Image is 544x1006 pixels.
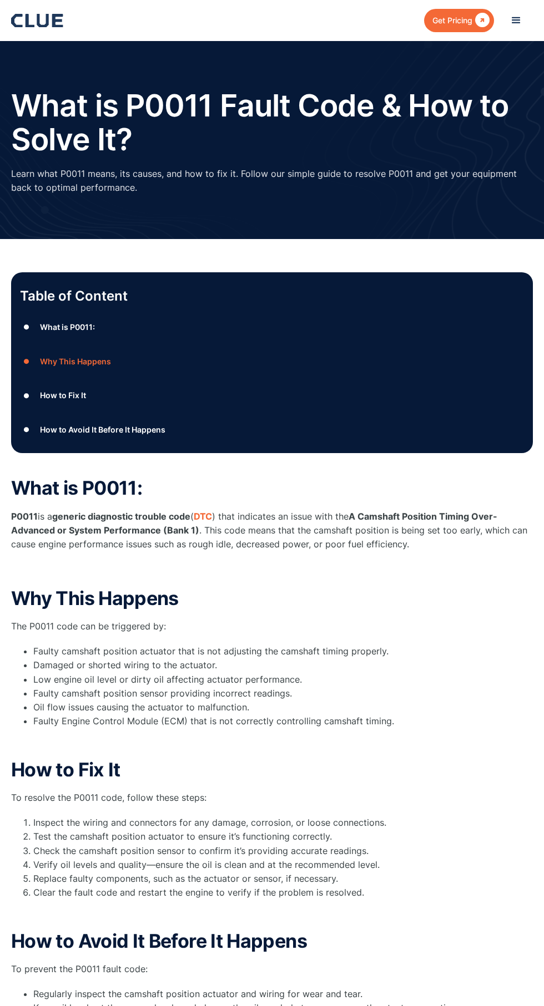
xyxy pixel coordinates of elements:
[20,387,524,404] a: ●How to Fix It
[472,13,490,27] div: 
[20,421,524,438] a: ●How to Avoid It Before It Happens
[11,758,120,781] strong: How to Fix It
[11,929,307,952] strong: How to Avoid It Before It Happens
[33,886,533,900] li: Clear the fault code and restart the engine to verify if the problem is resolved.
[11,587,179,609] strong: Why This Happens
[40,320,95,334] div: What is P0011:
[33,872,533,886] li: Replace faulty components, such as the actuator or sensor, if necessary.
[40,354,111,368] div: Why This Happens
[432,13,472,27] div: Get Pricing
[20,387,33,404] div: ●
[20,319,524,336] a: ●What is P0011:
[33,687,533,700] li: Faulty camshaft position sensor providing incorrect readings.
[20,421,33,438] div: ●
[33,714,533,728] li: Faulty Engine Control Module (ECM) that is not correctly controlling camshaft timing.
[40,388,86,402] div: How to Fix It
[11,167,533,195] p: Learn what P0011 means, its causes, and how to fix it. Follow our simple guide to resolve P0011 a...
[40,423,165,436] div: How to Avoid It Before It Happens
[11,511,497,536] strong: A Camshaft Position Timing Over-Advanced or System Performance (Bank 1)
[33,658,533,672] li: Damaged or shorted wiring to the actuator.
[11,89,533,156] h1: What is P0011 Fault Code & How to Solve It?
[11,734,533,748] p: ‍
[11,511,38,522] strong: P0011
[33,816,533,830] li: Inspect the wiring and connectors for any damage, corrosion, or loose connections.
[33,844,533,858] li: Check the camshaft position sensor to confirm it’s providing accurate readings.
[33,987,533,1001] li: Regularly inspect the camshaft position actuator and wiring for wear and tear.
[33,644,533,658] li: Faulty camshaft position actuator that is not adjusting the camshaft timing properly.
[11,562,533,576] p: ‍
[11,791,533,805] p: To resolve the P0011 code, follow these steps:
[11,510,533,552] p: is a ( ) that indicates an issue with the . This code means that the camshaft position is being s...
[33,673,533,687] li: Low engine oil level or dirty oil affecting actuator performance.
[11,619,533,633] p: The P0011 code can be triggered by:
[52,511,190,522] strong: generic diagnostic trouble code
[11,476,142,499] strong: What is P0011:
[33,858,533,872] li: Verify oil levels and quality—ensure the oil is clean and at the recommended level.
[194,511,212,522] a: DTC
[20,287,524,306] p: Table of Content
[500,4,533,37] div: menu
[11,905,533,919] p: ‍
[11,962,533,976] p: To prevent the P0011 fault code:
[20,319,33,336] div: ●
[20,353,33,370] div: ●
[33,830,533,844] li: Test the camshaft position actuator to ensure it’s functioning correctly.
[20,353,524,370] a: ●Why This Happens
[424,9,494,32] a: Get Pricing
[33,700,533,714] li: Oil flow issues causing the actuator to malfunction.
